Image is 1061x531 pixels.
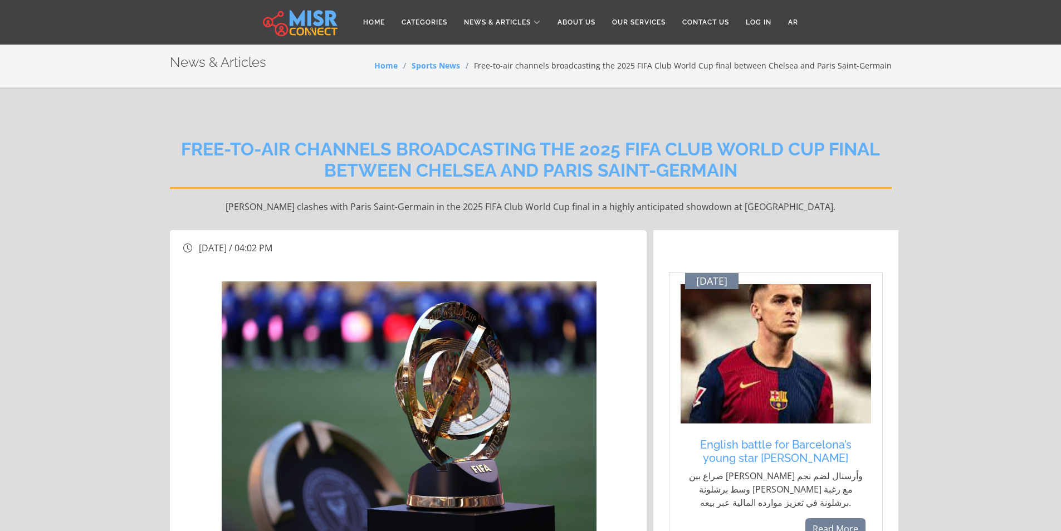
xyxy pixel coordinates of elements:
[355,12,393,33] a: Home
[170,55,266,71] h2: News & Articles
[393,12,456,33] a: Categories
[456,12,549,33] a: News & Articles
[681,284,871,423] img: مارك كاسادو لاعب وسط برشلونة في ملعب التدريب.
[686,438,866,465] a: English battle for Barcelona’s young star [PERSON_NAME]
[412,60,460,71] a: Sports News
[263,8,338,36] img: main.misr_connect
[464,17,531,27] span: News & Articles
[696,275,727,288] span: [DATE]
[737,12,780,33] a: Log in
[604,12,674,33] a: Our Services
[686,469,866,509] p: صراع بين [PERSON_NAME] وأرسنال لضم نجم وسط برشلونة [PERSON_NAME] مع رغبة برشلونة في تعزيز موارده ...
[170,139,892,189] h2: Free-to-air channels broadcasting the 2025 FIFA Club World Cup final between Chelsea and Paris Sa...
[199,242,272,254] span: [DATE] / 04:02 PM
[780,12,806,33] a: AR
[460,60,892,71] li: Free-to-air channels broadcasting the 2025 FIFA Club World Cup final between Chelsea and Paris Sa...
[170,200,892,213] p: [PERSON_NAME] clashes with Paris Saint-Germain in the 2025 FIFA Club World Cup final in a highly ...
[549,12,604,33] a: About Us
[674,12,737,33] a: Contact Us
[374,60,398,71] a: Home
